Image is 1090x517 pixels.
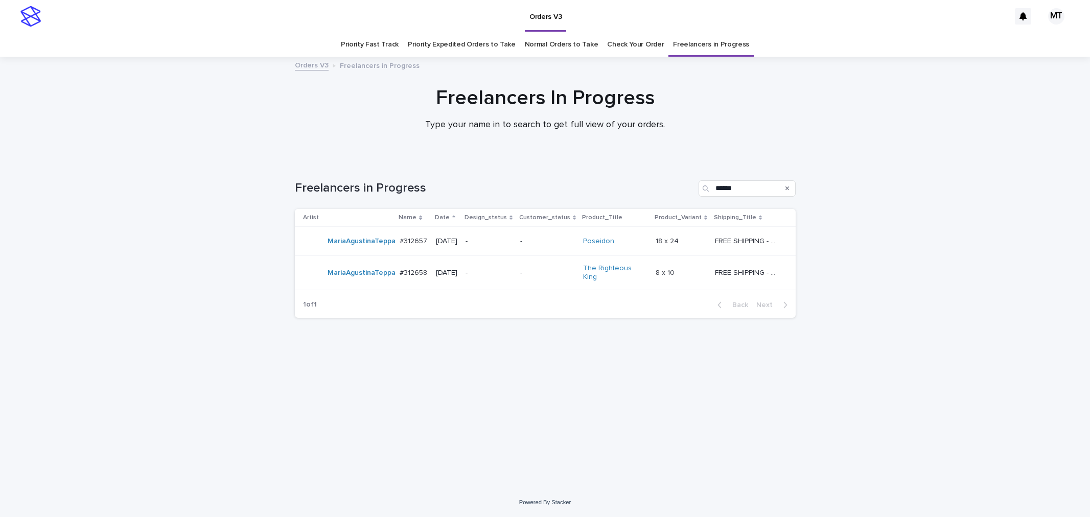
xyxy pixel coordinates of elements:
[295,292,325,317] p: 1 of 1
[328,237,396,246] a: MariaAgustinaTeppa
[295,181,694,196] h1: Freelancers in Progress
[295,86,796,110] h1: Freelancers In Progress
[303,212,319,223] p: Artist
[715,267,781,277] p: FREE SHIPPING - preview in 1-2 business days, after your approval delivery will take 5-10 b.d.
[341,120,750,131] p: Type your name in to search to get full view of your orders.
[520,237,575,246] p: -
[295,227,796,256] tr: MariaAgustinaTeppa #312657#312657 [DATE]--Poseidon 18 x 2418 x 24 FREE SHIPPING - preview in 1-2 ...
[583,237,614,246] a: Poseidon
[519,499,571,505] a: Powered By Stacker
[715,235,781,246] p: FREE SHIPPING - preview in 1-2 business days, after your approval delivery will take 5-10 b.d.
[655,212,702,223] p: Product_Variant
[400,267,429,277] p: #312658
[399,212,416,223] p: Name
[400,235,429,246] p: #312657
[756,301,779,309] span: Next
[583,264,647,281] a: The Righteous King
[466,269,512,277] p: -
[525,33,598,57] a: Normal Orders to Take
[435,212,450,223] p: Date
[520,269,575,277] p: -
[582,212,622,223] p: Product_Title
[466,237,512,246] p: -
[328,269,396,277] a: MariaAgustinaTeppa
[1048,8,1064,25] div: MT
[295,59,329,70] a: Orders V3
[465,212,507,223] p: Design_status
[656,235,681,246] p: 18 x 24
[656,267,677,277] p: 8 x 10
[752,300,796,310] button: Next
[341,33,399,57] a: Priority Fast Track
[726,301,748,309] span: Back
[519,212,570,223] p: Customer_status
[699,180,796,197] input: Search
[20,6,41,27] img: stacker-logo-s-only.png
[709,300,752,310] button: Back
[436,237,457,246] p: [DATE]
[340,59,420,70] p: Freelancers in Progress
[673,33,749,57] a: Freelancers in Progress
[607,33,664,57] a: Check Your Order
[408,33,516,57] a: Priority Expedited Orders to Take
[436,269,457,277] p: [DATE]
[295,256,796,290] tr: MariaAgustinaTeppa #312658#312658 [DATE]--The Righteous King 8 x 108 x 10 FREE SHIPPING - preview...
[714,212,756,223] p: Shipping_Title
